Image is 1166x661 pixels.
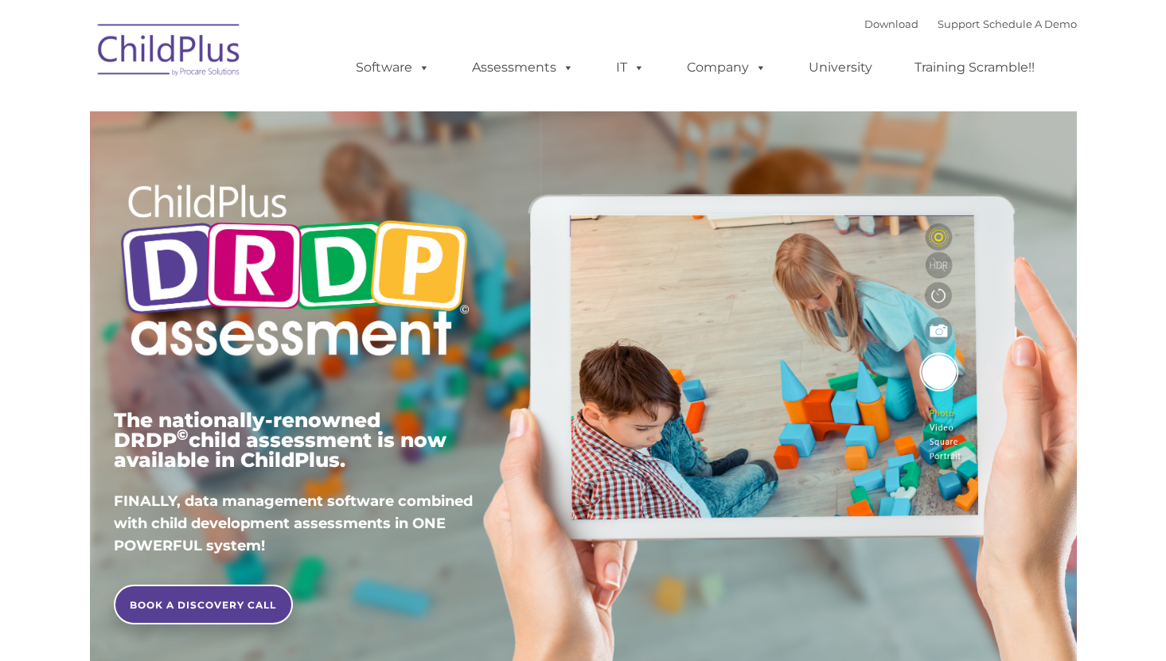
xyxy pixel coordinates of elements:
[793,52,888,84] a: University
[177,426,189,444] sup: ©
[114,163,475,383] img: Copyright - DRDP Logo Light
[899,52,1051,84] a: Training Scramble!!
[90,13,249,92] img: ChildPlus by Procare Solutions
[938,17,980,30] a: Support
[114,408,447,472] span: The nationally-renowned DRDP child assessment is now available in ChildPlus.
[114,492,473,554] span: FINALLY, data management software combined with child development assessments in ONE POWERFUL sys...
[600,52,661,84] a: IT
[864,17,918,30] a: Download
[983,17,1077,30] a: Schedule A Demo
[456,52,590,84] a: Assessments
[671,52,782,84] a: Company
[864,17,1077,30] font: |
[114,585,293,624] a: BOOK A DISCOVERY CALL
[340,52,446,84] a: Software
